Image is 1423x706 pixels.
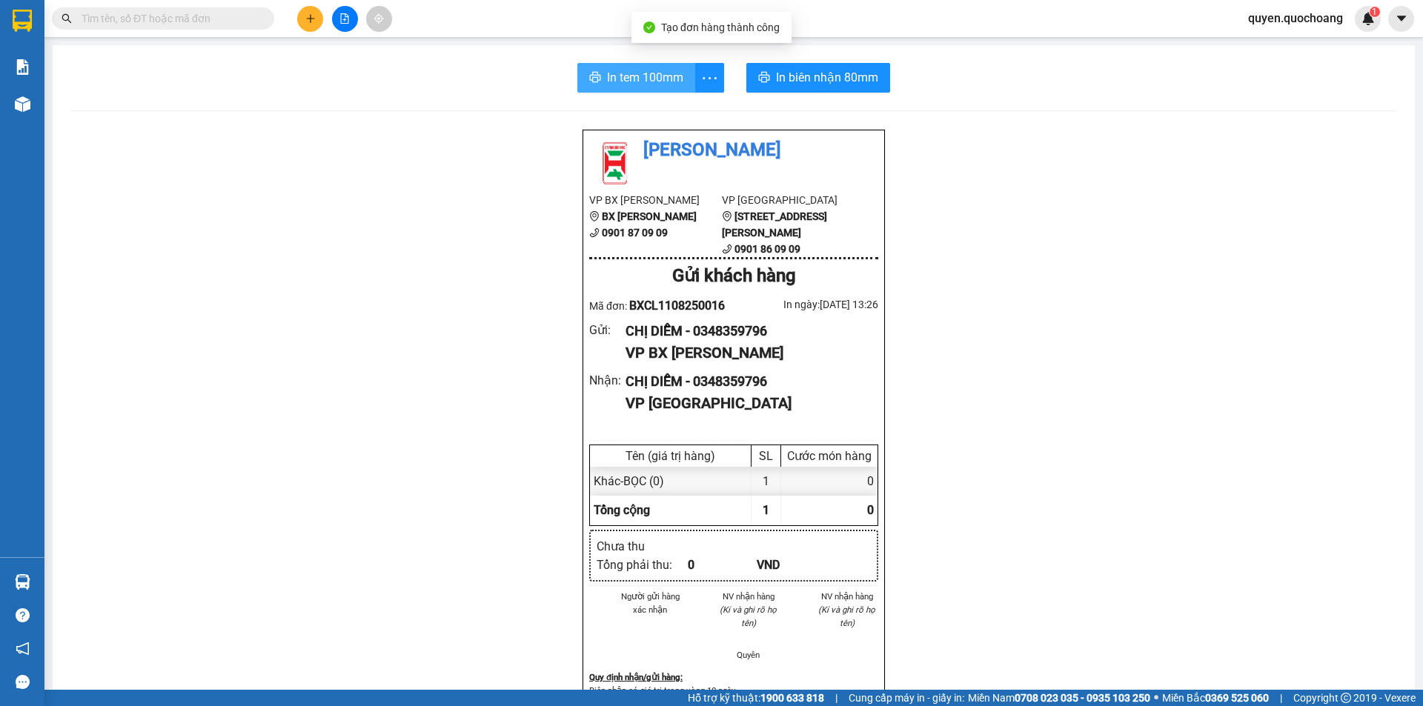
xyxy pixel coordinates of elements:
[1395,12,1408,25] span: caret-down
[722,211,732,222] span: environment
[589,321,626,339] div: Gửi :
[722,244,732,254] span: phone
[752,467,781,496] div: 1
[1162,690,1269,706] span: Miền Bắc
[594,503,650,517] span: Tổng cộng
[332,6,358,32] button: file-add
[589,192,722,208] li: VP BX [PERSON_NAME]
[589,136,641,188] img: logo.jpg
[589,211,600,222] span: environment
[16,675,30,689] span: message
[781,467,878,496] div: 0
[763,503,769,517] span: 1
[16,642,30,656] span: notification
[1205,692,1269,704] strong: 0369 525 060
[1154,695,1158,701] span: ⚪️
[835,690,837,706] span: |
[589,136,878,164] li: [PERSON_NAME]
[760,692,824,704] strong: 1900 633 818
[1372,7,1377,17] span: 1
[815,590,878,603] li: NV nhận hàng
[589,296,734,315] div: Mã đơn:
[694,63,724,93] button: more
[643,21,655,33] span: check-circle
[746,63,890,93] button: printerIn biên nhận 80mm
[589,262,878,290] div: Gửi khách hàng
[722,192,855,208] li: VP [GEOGRAPHIC_DATA]
[13,95,34,110] span: DĐ:
[16,608,30,622] span: question-circle
[722,210,827,239] b: [STREET_ADDRESS][PERSON_NAME]
[1280,690,1282,706] span: |
[15,574,30,590] img: warehouse-icon
[661,21,780,33] span: Tạo đơn hàng thành công
[142,64,292,84] div: 0915786979
[297,6,323,32] button: plus
[589,371,626,390] div: Nhận :
[688,556,757,574] div: 0
[1341,693,1351,703] span: copyright
[339,13,350,24] span: file-add
[867,503,874,517] span: 0
[13,87,92,164] span: TGDD TÂN THANH
[13,14,36,30] span: Gửi:
[1388,6,1414,32] button: caret-down
[734,243,800,255] b: 0901 86 09 09
[594,474,664,488] span: Khác - BỌC (0)
[695,69,723,87] span: more
[629,299,725,313] span: BXCL1108250016
[15,96,30,112] img: warehouse-icon
[602,227,668,239] b: 0901 87 09 09
[589,227,600,238] span: phone
[142,13,292,46] div: [GEOGRAPHIC_DATA]
[776,68,878,87] span: In biên nhận 80mm
[626,371,866,392] div: CHỊ DIỄM - 0348359796
[1015,692,1150,704] strong: 0708 023 035 - 0935 103 250
[13,66,131,87] div: 0908040858
[366,6,392,32] button: aim
[62,13,72,24] span: search
[82,10,256,27] input: Tìm tên, số ĐT hoặc mã đơn
[818,605,875,628] i: (Kí và ghi rõ họ tên)
[13,48,131,66] div: ANH NHÂN
[720,605,777,628] i: (Kí và ghi rõ họ tên)
[758,71,770,85] span: printer
[13,13,131,48] div: BX [PERSON_NAME]
[597,556,688,574] div: Tổng phải thu :
[577,63,695,93] button: printerIn tem 100mm
[717,590,780,603] li: NV nhận hàng
[688,690,824,706] span: Hỗ trợ kỹ thuật:
[1361,12,1375,25] img: icon-new-feature
[619,590,682,616] li: Người gửi hàng xác nhận
[626,342,866,364] div: VP BX [PERSON_NAME]
[589,670,878,684] div: Quy định nhận/gửi hàng :
[13,10,32,32] img: logo-vxr
[626,392,866,415] div: VP [GEOGRAPHIC_DATA]
[849,690,964,706] span: Cung cấp máy in - giấy in:
[1370,7,1380,17] sup: 1
[589,684,878,697] p: Biên nhận có giá trị trong vòng 10 ngày.
[142,46,292,64] div: CHỊ [PERSON_NAME]
[785,449,874,463] div: Cước món hàng
[374,13,384,24] span: aim
[15,59,30,75] img: solution-icon
[594,449,747,463] div: Tên (giá trị hàng)
[968,690,1150,706] span: Miền Nam
[597,537,688,556] div: Chưa thu
[607,68,683,87] span: In tem 100mm
[757,556,826,574] div: VND
[717,648,780,662] li: Quyên
[142,13,177,28] span: Nhận:
[589,71,601,85] span: printer
[305,13,316,24] span: plus
[755,449,777,463] div: SL
[602,210,697,222] b: BX [PERSON_NAME]
[1236,9,1355,27] span: quyen.quochoang
[734,296,878,313] div: In ngày: [DATE] 13:26
[626,321,866,342] div: CHỊ DIỄM - 0348359796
